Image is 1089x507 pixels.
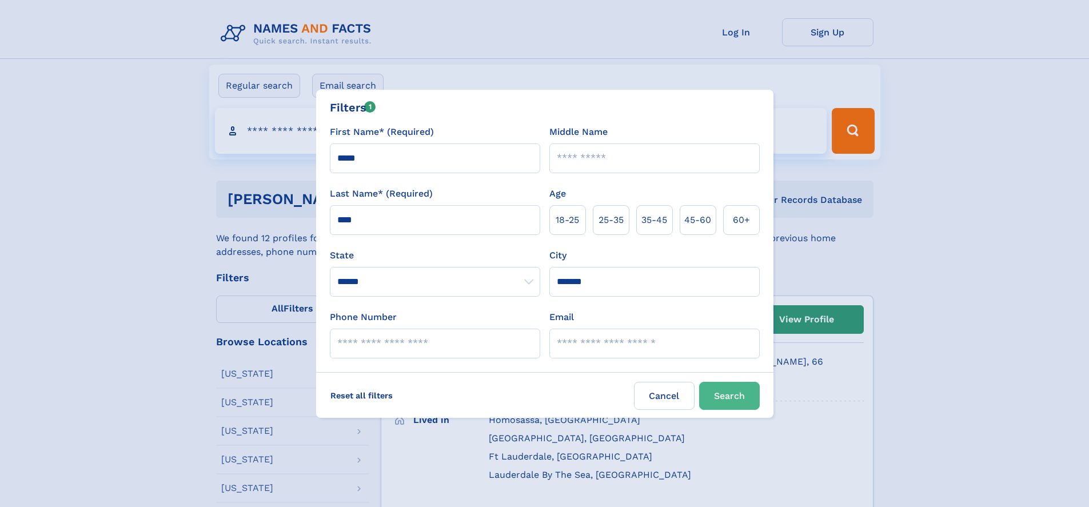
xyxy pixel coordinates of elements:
[330,249,540,262] label: State
[549,310,574,324] label: Email
[549,249,567,262] label: City
[549,187,566,201] label: Age
[733,213,750,227] span: 60+
[330,99,376,116] div: Filters
[599,213,624,227] span: 25‑35
[556,213,579,227] span: 18‑25
[634,382,695,410] label: Cancel
[330,125,434,139] label: First Name* (Required)
[330,187,433,201] label: Last Name* (Required)
[641,213,667,227] span: 35‑45
[330,310,397,324] label: Phone Number
[323,382,400,409] label: Reset all filters
[549,125,608,139] label: Middle Name
[699,382,760,410] button: Search
[684,213,711,227] span: 45‑60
